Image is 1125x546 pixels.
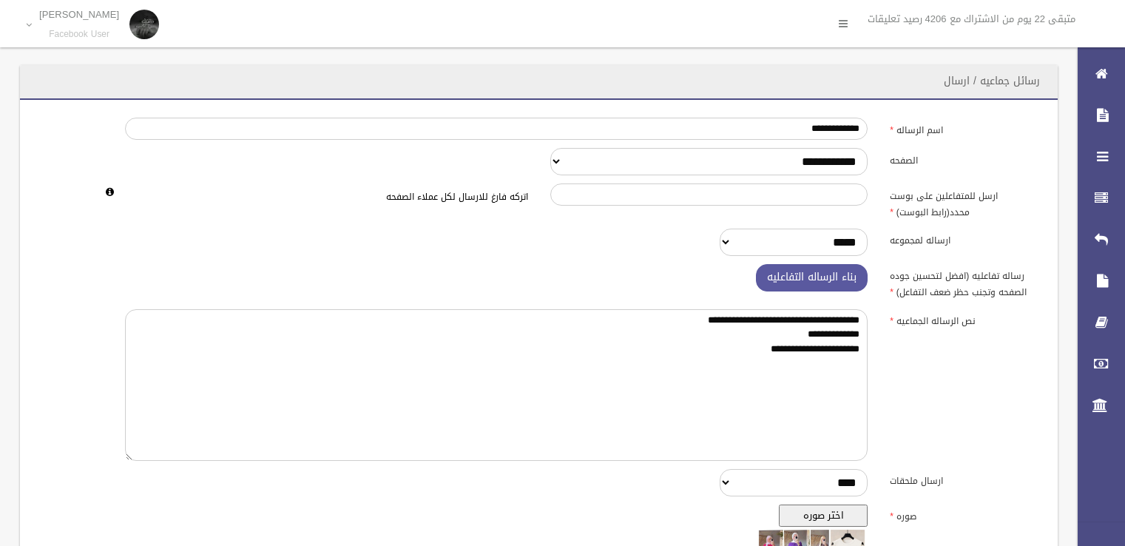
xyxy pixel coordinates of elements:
[879,309,1049,330] label: نص الرساله الجماعيه
[879,183,1049,220] label: ارسل للمتفاعلين على بوست محدد(رابط البوست)
[879,469,1049,490] label: ارسال ملحقات
[879,118,1049,138] label: اسم الرساله
[879,505,1049,525] label: صوره
[879,264,1049,301] label: رساله تفاعليه (افضل لتحسين جوده الصفحه وتجنب حظر ضعف التفاعل)
[39,29,119,40] small: Facebook User
[125,192,528,202] h6: اتركه فارغ للارسال لكل عملاء الصفحه
[779,505,868,527] button: اختر صوره
[39,9,119,20] p: [PERSON_NAME]
[756,264,868,291] button: بناء الرساله التفاعليه
[926,67,1058,95] header: رسائل جماعيه / ارسال
[879,148,1049,169] label: الصفحه
[879,229,1049,249] label: ارساله لمجموعه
